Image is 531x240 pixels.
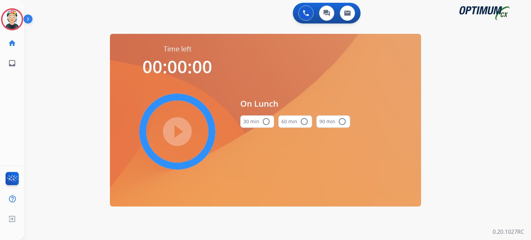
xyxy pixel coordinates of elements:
[8,59,16,67] mat-icon: inbox
[300,117,308,126] mat-icon: radio_button_unchecked
[240,97,350,110] span: On Lunch
[493,228,524,236] p: 0.20.1027RC
[338,117,346,126] mat-icon: radio_button_unchecked
[262,117,270,126] mat-icon: radio_button_unchecked
[240,115,274,128] button: 30 min
[2,10,22,29] img: avatar
[278,115,312,128] button: 60 min
[142,55,212,78] span: 00:00:00
[8,39,16,47] mat-icon: home
[164,44,192,54] span: Time left
[316,115,350,128] button: 90 min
